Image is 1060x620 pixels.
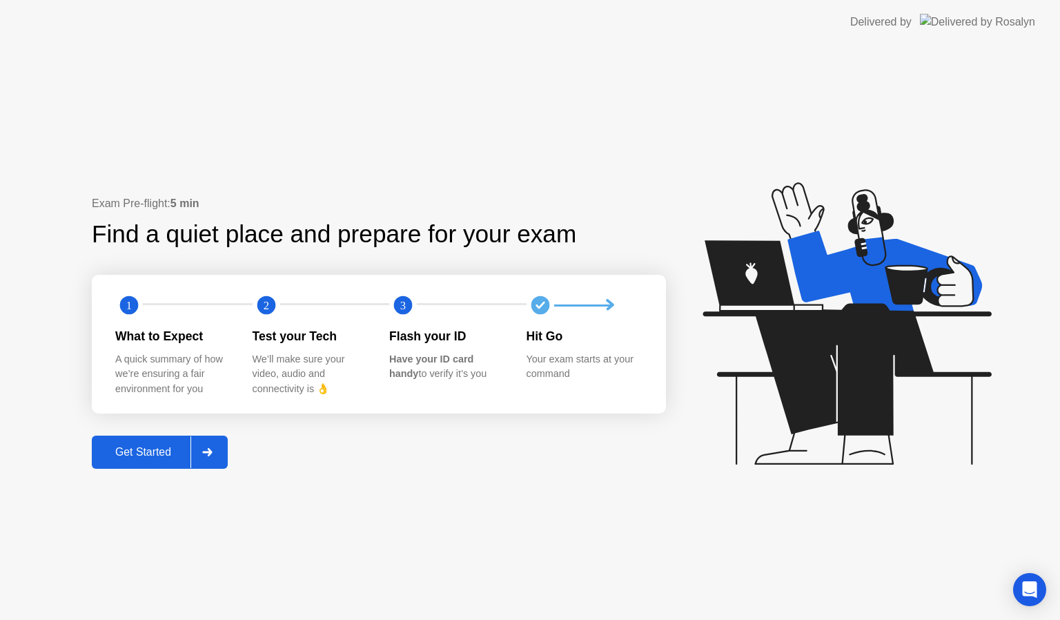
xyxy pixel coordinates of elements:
b: 5 min [170,197,199,209]
div: Flash your ID [389,327,504,345]
text: 1 [126,299,132,312]
div: Hit Go [527,327,642,345]
text: 3 [400,299,406,312]
div: A quick summary of how we’re ensuring a fair environment for you [115,352,230,397]
div: Exam Pre-flight: [92,195,666,212]
div: to verify it’s you [389,352,504,382]
div: Your exam starts at your command [527,352,642,382]
text: 2 [263,299,268,312]
div: What to Expect [115,327,230,345]
div: Get Started [96,446,190,458]
div: We’ll make sure your video, audio and connectivity is 👌 [253,352,368,397]
button: Get Started [92,436,228,469]
div: Test your Tech [253,327,368,345]
img: Delivered by Rosalyn [920,14,1035,30]
b: Have your ID card handy [389,353,473,380]
div: Open Intercom Messenger [1013,573,1046,606]
div: Find a quiet place and prepare for your exam [92,216,578,253]
div: Delivered by [850,14,912,30]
